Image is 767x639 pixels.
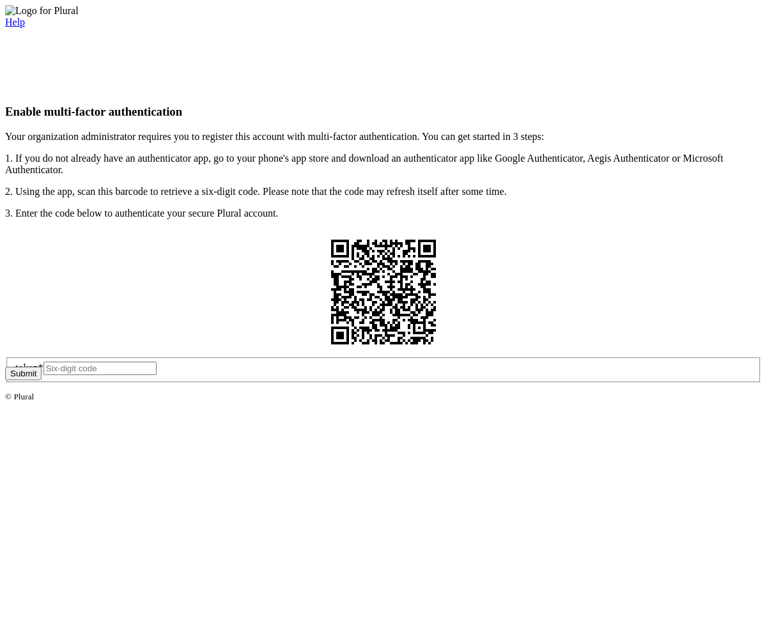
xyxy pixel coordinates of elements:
input: Six-digit code [43,362,157,375]
label: token [15,362,43,373]
a: Help [5,17,25,27]
small: © Plural [5,392,34,401]
p: 2. Using the app, scan this barcode to retrieve a six-digit code. Please note that the code may r... [5,186,762,197]
img: Logo for Plural [5,5,79,17]
p: 3. Enter the code below to authenticate your secure Plural account. [5,208,762,219]
p: 1. If you do not already have an authenticator app, go to your phone's app store and download an ... [5,153,762,176]
h3: Enable multi-factor authentication [5,105,762,119]
img: QR Code [321,229,446,355]
button: Submit [5,367,42,380]
p: Your organization administrator requires you to register this account with multi-factor authentic... [5,131,762,142]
